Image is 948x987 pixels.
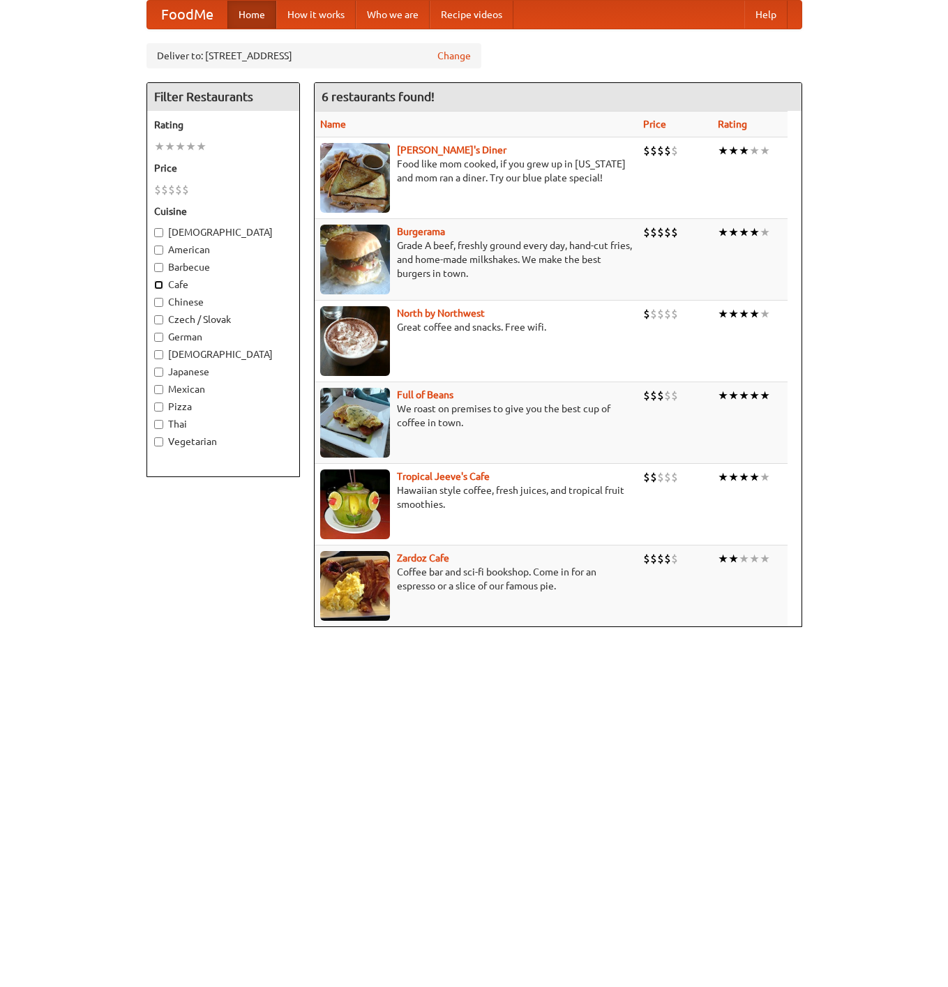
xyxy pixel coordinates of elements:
[664,143,671,158] li: $
[749,551,760,566] li: ★
[664,388,671,403] li: $
[154,246,163,255] input: American
[643,119,666,130] a: Price
[320,239,632,280] p: Grade A beef, freshly ground every day, hand-cut fries, and home-made milkshakes. We make the bes...
[760,388,770,403] li: ★
[739,551,749,566] li: ★
[154,295,292,309] label: Chinese
[744,1,788,29] a: Help
[397,552,449,564] a: Zardoz Cafe
[728,551,739,566] li: ★
[320,225,390,294] img: burgerama.jpg
[154,228,163,237] input: [DEMOGRAPHIC_DATA]
[643,551,650,566] li: $
[147,1,227,29] a: FoodMe
[760,225,770,240] li: ★
[728,143,739,158] li: ★
[146,43,481,68] div: Deliver to: [STREET_ADDRESS]
[643,225,650,240] li: $
[643,388,650,403] li: $
[320,483,632,511] p: Hawaiian style coffee, fresh juices, and tropical fruit smoothies.
[749,306,760,322] li: ★
[749,388,760,403] li: ★
[650,143,657,158] li: $
[320,306,390,376] img: north.jpg
[437,49,471,63] a: Change
[154,243,292,257] label: American
[749,469,760,485] li: ★
[657,388,664,403] li: $
[154,368,163,377] input: Japanese
[664,306,671,322] li: $
[154,347,292,361] label: [DEMOGRAPHIC_DATA]
[154,330,292,344] label: German
[430,1,513,29] a: Recipe videos
[154,263,163,272] input: Barbecue
[154,312,292,326] label: Czech / Slovak
[739,469,749,485] li: ★
[657,143,664,158] li: $
[320,320,632,334] p: Great coffee and snacks. Free wifi.
[718,225,728,240] li: ★
[320,157,632,185] p: Food like mom cooked, if you grew up in [US_STATE] and mom ran a diner. Try our blue plate special!
[749,143,760,158] li: ★
[147,83,299,111] h4: Filter Restaurants
[154,280,163,289] input: Cafe
[175,139,186,154] li: ★
[671,225,678,240] li: $
[154,435,292,449] label: Vegetarian
[650,551,657,566] li: $
[671,469,678,485] li: $
[397,389,453,400] a: Full of Beans
[760,469,770,485] li: ★
[718,551,728,566] li: ★
[397,226,445,237] a: Burgerama
[196,139,206,154] li: ★
[739,143,749,158] li: ★
[168,182,175,197] li: $
[397,144,506,156] a: [PERSON_NAME]'s Diner
[739,388,749,403] li: ★
[154,278,292,292] label: Cafe
[739,306,749,322] li: ★
[154,139,165,154] li: ★
[154,437,163,446] input: Vegetarian
[643,469,650,485] li: $
[154,402,163,412] input: Pizza
[320,469,390,539] img: jeeves.jpg
[728,225,739,240] li: ★
[749,225,760,240] li: ★
[154,182,161,197] li: $
[154,225,292,239] label: [DEMOGRAPHIC_DATA]
[657,225,664,240] li: $
[664,225,671,240] li: $
[320,565,632,593] p: Coffee bar and sci-fi bookshop. Come in for an espresso or a slice of our famous pie.
[650,388,657,403] li: $
[728,306,739,322] li: ★
[154,400,292,414] label: Pizza
[397,308,485,319] a: North by Northwest
[739,225,749,240] li: ★
[154,365,292,379] label: Japanese
[718,143,728,158] li: ★
[671,551,678,566] li: $
[671,306,678,322] li: $
[643,306,650,322] li: $
[760,306,770,322] li: ★
[154,333,163,342] input: German
[320,388,390,458] img: beans.jpg
[397,471,490,482] a: Tropical Jeeve's Cafe
[356,1,430,29] a: Who we are
[664,551,671,566] li: $
[671,143,678,158] li: $
[718,119,747,130] a: Rating
[657,306,664,322] li: $
[664,469,671,485] li: $
[322,90,435,103] ng-pluralize: 6 restaurants found!
[650,306,657,322] li: $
